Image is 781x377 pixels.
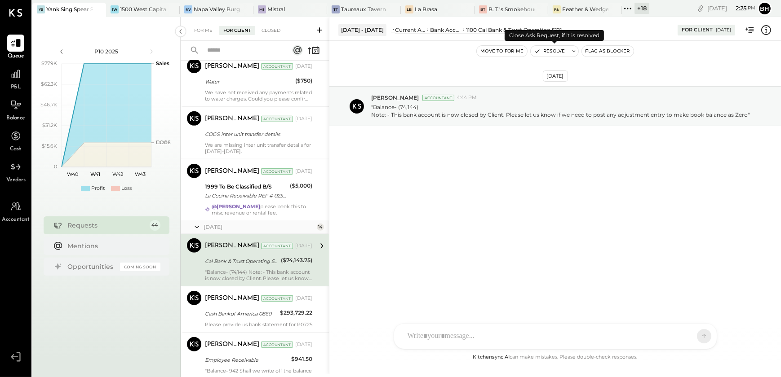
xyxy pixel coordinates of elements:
[261,168,293,175] div: Accountant
[531,46,568,57] button: Resolve
[341,5,386,13] div: Taureaux Tavern
[46,5,93,13] div: Yank Sing Spear Street
[205,241,259,250] div: [PERSON_NAME]
[37,5,45,13] div: YS
[205,191,287,200] div: La Cocina Receivable REF # 025080002989141 La Cocina 1204895317ReceivableCCD016KYPSPF3OE2FRYank S...
[0,127,31,153] a: Cash
[422,95,454,101] div: Accountant
[290,181,312,190] div: ($5,000)
[295,242,312,250] div: [DATE]
[90,171,100,177] text: W41
[543,70,568,82] div: [DATE]
[91,185,105,192] div: Profit
[562,5,608,13] div: Feather & Wedge
[488,5,535,13] div: B. T.'s Smokehouse
[261,63,293,70] div: Accountant
[505,30,604,41] div: Close Ask Request, if it is resolved
[457,94,477,101] span: 4:44 PM
[0,96,31,123] a: Balance
[261,243,293,249] div: Accountant
[204,223,315,231] div: [DATE]
[395,26,426,34] div: Current Assets
[707,4,755,13] div: [DATE]
[295,168,312,175] div: [DATE]
[281,256,312,265] div: ($74,143.75)
[194,5,240,13] div: Napa Valley Burger Company
[696,4,705,13] div: copy link
[205,269,312,281] div: "Balance- (74,144) Note: - This bank account is now closed by Client. Please let us know if we ne...
[0,198,31,224] a: Accountant
[6,176,26,184] span: Vendors
[40,101,57,108] text: $46.7K
[205,130,310,139] div: COGS inter unit transfer details
[258,5,266,13] div: Mi
[758,1,772,16] button: Bh
[295,63,312,70] div: [DATE]
[184,5,192,13] div: NV
[112,171,123,177] text: W42
[0,66,31,92] a: P&L
[205,340,259,349] div: [PERSON_NAME]
[205,114,259,123] div: [PERSON_NAME]
[205,309,277,318] div: Cash Bankof America 0860
[332,5,340,13] div: TT
[295,341,312,348] div: [DATE]
[8,53,24,61] span: Queue
[121,185,132,192] div: Loss
[682,26,713,34] div: For Client
[120,263,160,271] div: Coming Soon
[295,115,312,123] div: [DATE]
[150,220,160,231] div: 44
[120,5,166,13] div: 1500 West Capital LP
[338,24,386,35] div: [DATE] - [DATE]
[635,3,649,14] div: + 18
[135,171,146,177] text: W43
[0,158,31,184] a: Vendors
[68,262,115,271] div: Opportunities
[479,5,487,13] div: BT
[295,76,312,85] div: ($750)
[553,5,561,13] div: F&
[257,26,285,35] div: Closed
[41,81,57,87] text: $62.3K
[11,83,21,92] span: P&L
[205,89,312,102] div: We have not received any payments related to water charges. Could you please confirm if there are...
[261,342,293,348] div: Accountant
[10,145,22,153] span: Cash
[212,203,312,216] div: please book this to misc revenue or rental fee.
[190,26,217,35] div: For Me
[42,122,57,128] text: $31.2K
[205,77,293,86] div: Water
[41,60,57,66] text: $77.9K
[68,241,156,250] div: Mentions
[2,216,30,224] span: Accountant
[205,355,288,364] div: Employee Receivable
[430,26,461,34] div: Bank Accounts
[205,294,259,303] div: [PERSON_NAME]
[295,295,312,302] div: [DATE]
[261,116,293,122] div: Accountant
[54,163,57,170] text: 0
[205,167,259,176] div: [PERSON_NAME]
[267,5,285,13] div: Mistral
[205,142,312,154] div: We are missing inter unit transfer details for [DATE]-[DATE].
[280,308,312,317] div: $293,729.22
[6,114,25,123] span: Balance
[582,46,634,57] button: Flag as Blocker
[261,295,293,302] div: Accountant
[205,182,287,191] div: 1999 To Be Classified B/S
[371,103,750,118] p: "Balance- (74,144) Note: - This bank account is now closed by Client. Please let us know if we ne...
[466,26,562,34] div: 1100 Cal Bank & Trust Operating 5121
[205,321,312,328] div: Please provide us bank statement for P07.25
[68,221,145,230] div: Requests
[156,60,169,66] text: Sales
[111,5,119,13] div: 1W
[68,48,145,55] div: P10 2025
[205,257,278,266] div: Cal Bank & Trust Operating 5121
[405,5,413,13] div: LB
[67,171,78,177] text: W40
[716,27,731,33] div: [DATE]
[205,62,259,71] div: [PERSON_NAME]
[415,5,437,13] div: La Brasa
[477,46,527,57] button: Move to for me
